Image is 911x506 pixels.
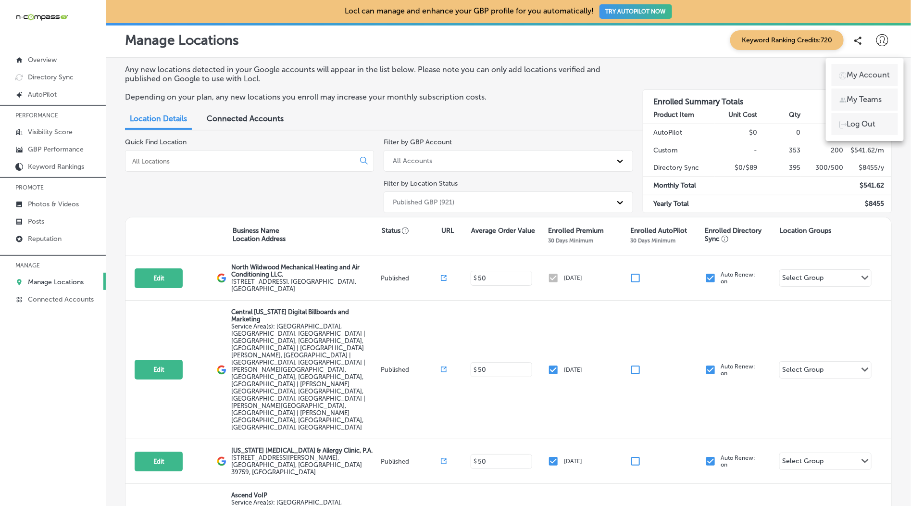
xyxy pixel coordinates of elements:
[28,278,84,286] p: Manage Locations
[28,217,44,226] p: Posts
[28,163,84,171] p: Keyword Rankings
[28,73,74,81] p: Directory Sync
[28,200,79,208] p: Photos & Videos
[832,89,898,111] a: My Teams
[847,69,890,81] p: My Account
[28,128,73,136] p: Visibility Score
[28,295,94,304] p: Connected Accounts
[832,113,898,135] a: Log Out
[832,64,898,86] a: My Account
[28,235,62,243] p: Reputation
[15,13,68,22] img: 660ab0bf-5cc7-4cb8-ba1c-48b5ae0f18e60NCTV_CLogo_TV_Black_-500x88.png
[28,145,84,153] p: GBP Performance
[28,90,57,99] p: AutoPilot
[599,4,672,19] button: TRY AUTOPILOT NOW
[28,56,57,64] p: Overview
[847,118,876,130] p: Log Out
[847,94,882,105] p: My Teams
